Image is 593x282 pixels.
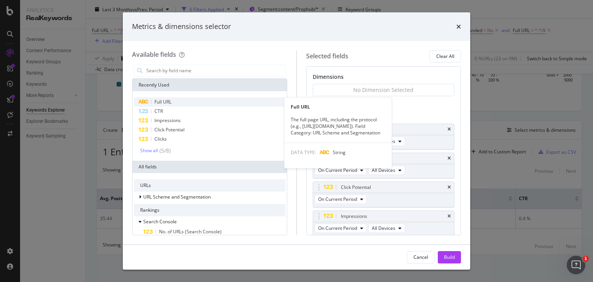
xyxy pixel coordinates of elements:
button: Build [438,251,461,263]
span: On Current Period [318,167,357,173]
div: Show all [140,148,158,153]
div: All fields [132,161,287,173]
span: On Current Period [318,225,357,231]
button: On Current Period [315,224,367,233]
div: times [447,127,451,132]
span: Clicks [154,136,167,142]
span: Click Potential [154,126,185,133]
span: All Devices [372,167,395,173]
div: modal [123,12,470,270]
button: Cancel [407,251,435,263]
span: CTR [154,108,163,114]
div: ( 5 / 8 ) [158,147,171,155]
span: Full URL [154,99,171,105]
div: ImpressionstimesOn Current PeriodAll Devices [313,211,455,236]
div: URLs [134,179,285,192]
div: Click PotentialtimesOn Current Period [313,182,455,207]
div: Available fields [132,50,176,59]
div: Full URL [285,104,392,110]
div: Metrics & dimensions selector [132,22,231,32]
span: On Current Period [318,196,357,202]
div: times [447,156,451,161]
button: All Devices [368,166,405,175]
div: Click Potential [341,183,371,191]
span: DATA TYPE: [291,149,316,156]
span: 1 [583,256,589,262]
div: Cancel [413,254,428,260]
div: Dimensions [313,73,455,84]
button: Clear All [430,50,461,63]
div: The full page URL, including the protocol (e.g., [URL][DOMAIN_NAME]). Field Category: URL Scheme ... [285,116,392,136]
div: Build [444,254,455,260]
div: times [447,214,451,219]
span: Search Console [143,218,177,225]
button: On Current Period [315,195,367,204]
div: Impressions [341,212,367,220]
input: Search by field name [146,65,285,76]
button: All Devices [368,224,405,233]
div: times [447,185,451,190]
div: Selected fields [306,52,348,61]
span: Impressions [154,117,181,124]
iframe: Intercom live chat [567,256,585,274]
div: times [456,22,461,32]
span: URL Scheme and Segmentation [143,194,211,200]
span: All Devices [372,225,395,231]
div: No Dimension Selected [353,86,413,94]
div: Recently Used [132,79,287,91]
div: Clear All [436,53,454,59]
span: String [333,149,346,156]
div: Rankings [134,204,285,216]
span: No. of URLs (Search Console) [159,228,222,235]
button: On Current Period [315,166,367,175]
